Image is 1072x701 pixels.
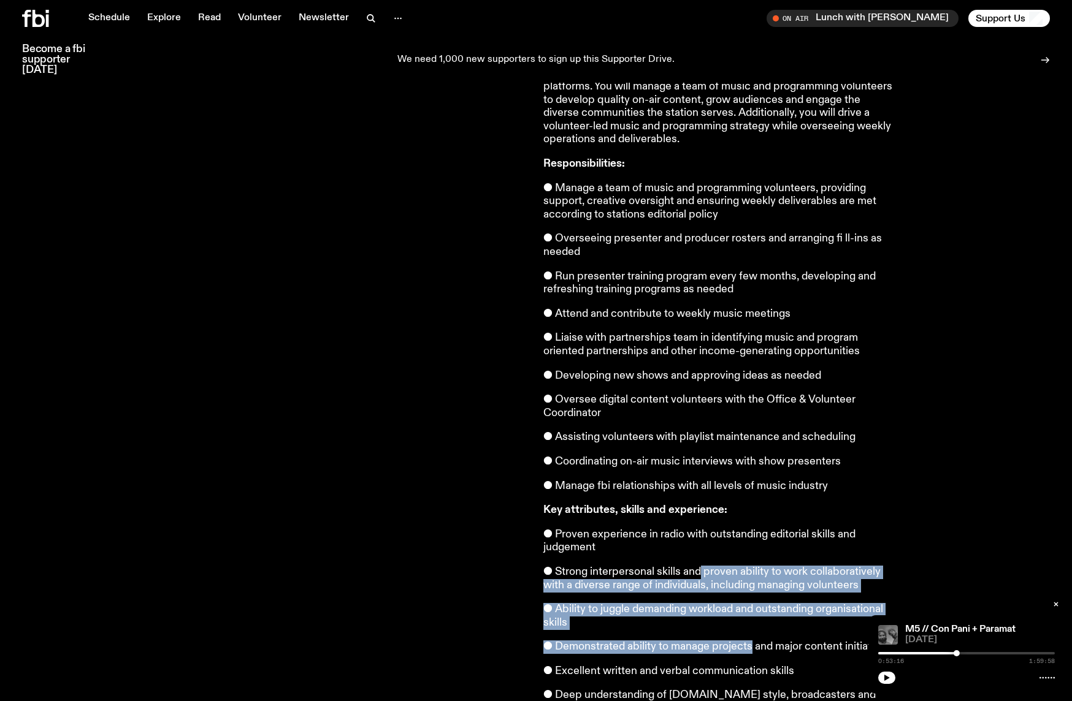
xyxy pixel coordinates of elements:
p: ● Ability to juggle demanding workload and outstanding organisational skills [543,603,897,629]
p: ● Liaise with partnerships team in identifying music and program oriented partnerships and other ... [543,332,897,358]
p: ● Overseeing presenter and producer rosters and arranging fi ll-ins as needed [543,232,897,259]
p: ● Manage fbi relationships with all levels of music industry [543,480,897,493]
a: Volunteer [231,10,289,27]
p: ● Demonstrated ability to manage projects and major content initiatives [543,640,897,654]
p: ● Run presenter training program every few months, developing and refreshing training programs as... [543,270,897,297]
p: ● Proven experience in radio with outstanding editorial skills and judgement [543,528,897,555]
p: ● Assisting volunteers with playlist maintenance and scheduling [543,431,897,444]
p: ● Oversee digital content volunteers with the Office & Volunteer Coordinator [543,393,897,420]
a: Newsletter [291,10,356,27]
span: 0:53:16 [878,658,904,664]
a: Schedule [81,10,137,27]
p: ● Coordinating on-air music interviews with show presenters [543,455,897,469]
p: ● Manage a team of music and programming volunteers, providing support, creative oversight and en... [543,182,897,222]
p: ● Strong interpersonal skills and proven ability to work collaboratively with a diverse range of ... [543,566,897,592]
p: ● Developing new shows and approving ideas as needed [543,369,897,383]
p: ● Excellent written and verbal communication skills [543,665,897,678]
p: As the Music & Programming Director, you will work to ensure that [DOMAIN_NAME] continues to be a... [543,40,897,146]
p: We need 1,000 new supporters to sign up this Supporter Drive. [397,55,675,66]
a: Read [191,10,228,27]
strong: Key attributes, skills and experience: [543,504,727,515]
a: Explore [140,10,188,27]
strong: Responsibilities: [543,158,625,169]
span: [DATE] [905,635,1055,645]
p: ● Attend and contribute to weekly music meetings [543,308,897,321]
button: Support Us [968,10,1050,27]
h3: Become a fbi supporter [DATE] [22,44,101,75]
span: 1:59:58 [1029,658,1055,664]
span: Support Us [976,13,1025,24]
button: On AirLunch with [PERSON_NAME] [767,10,959,27]
a: M5 // Con Pani + Paramat [905,624,1016,634]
